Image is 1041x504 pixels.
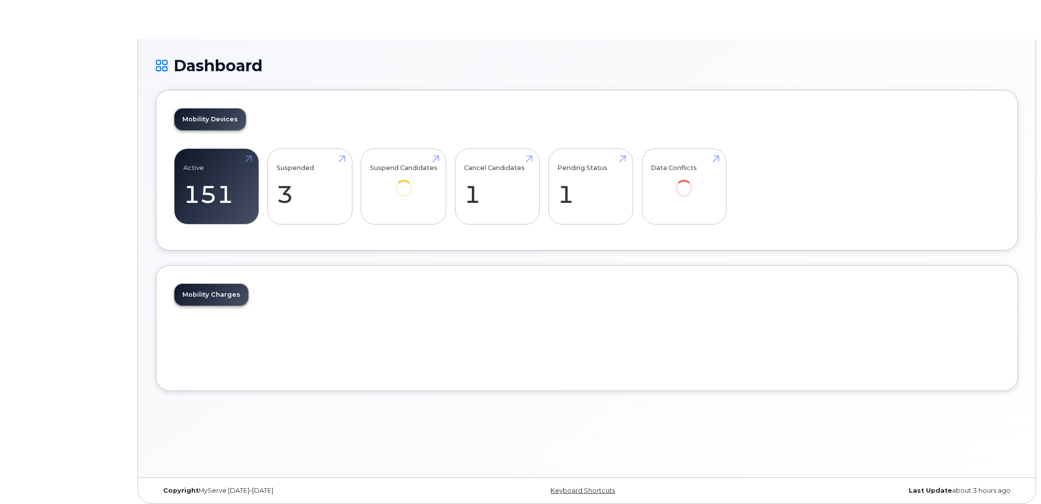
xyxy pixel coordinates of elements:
a: Mobility Devices [174,109,246,130]
a: Pending Status 1 [557,154,624,219]
div: MyServe [DATE]–[DATE] [156,487,443,495]
a: Suspended 3 [277,154,343,219]
strong: Copyright [163,487,199,494]
a: Data Conflicts [651,154,717,211]
a: Mobility Charges [174,284,248,306]
a: Cancel Candidates 1 [464,154,530,219]
a: Active 151 [183,154,250,219]
strong: Last Update [909,487,952,494]
a: Suspend Candidates [370,154,437,211]
a: Keyboard Shortcuts [550,487,615,494]
div: about 3 hours ago [730,487,1018,495]
h1: Dashboard [156,57,1018,74]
